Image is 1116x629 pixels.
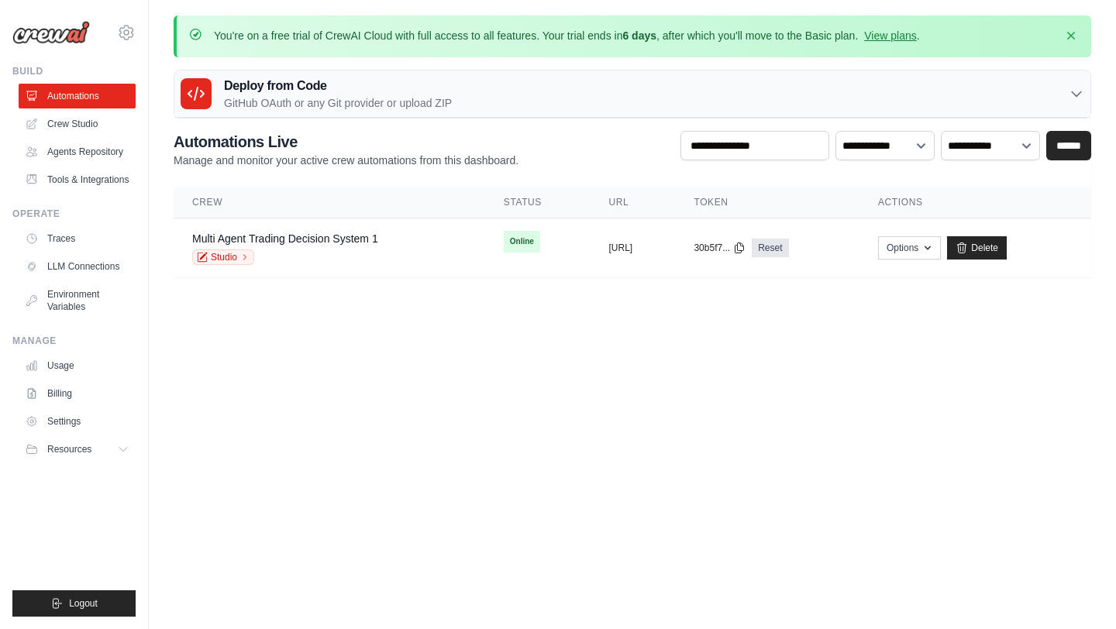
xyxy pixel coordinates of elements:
p: GitHub OAuth or any Git provider or upload ZIP [224,95,452,111]
p: You're on a free trial of CrewAI Cloud with full access to all features. Your trial ends in , aft... [214,28,920,43]
a: Multi Agent Trading Decision System 1 [192,232,378,245]
strong: 6 days [622,29,656,42]
a: LLM Connections [19,254,136,279]
a: Reset [752,239,788,257]
span: Online [504,231,540,253]
button: Resources [19,437,136,462]
a: Usage [19,353,136,378]
a: Delete [947,236,1007,260]
div: Operate [12,208,136,220]
span: Logout [69,597,98,610]
a: Agents Repository [19,139,136,164]
a: View plans [864,29,916,42]
th: Status [485,187,591,218]
button: Options [878,236,941,260]
a: Traces [19,226,136,251]
a: Settings [19,409,136,434]
div: Build [12,65,136,77]
th: Token [675,187,859,218]
a: Environment Variables [19,282,136,319]
th: Crew [174,187,485,218]
img: Logo [12,21,90,44]
span: Resources [47,443,91,455]
a: Tools & Integrations [19,167,136,192]
a: Studio [192,249,254,265]
div: Manage [12,335,136,347]
a: Billing [19,381,136,406]
th: Actions [859,187,1091,218]
a: Automations [19,84,136,108]
button: Logout [12,590,136,617]
h2: Automations Live [174,131,518,153]
th: URL [591,187,676,218]
button: 30b5f7... [694,242,746,254]
p: Manage and monitor your active crew automations from this dashboard. [174,153,518,168]
h3: Deploy from Code [224,77,452,95]
a: Crew Studio [19,112,136,136]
